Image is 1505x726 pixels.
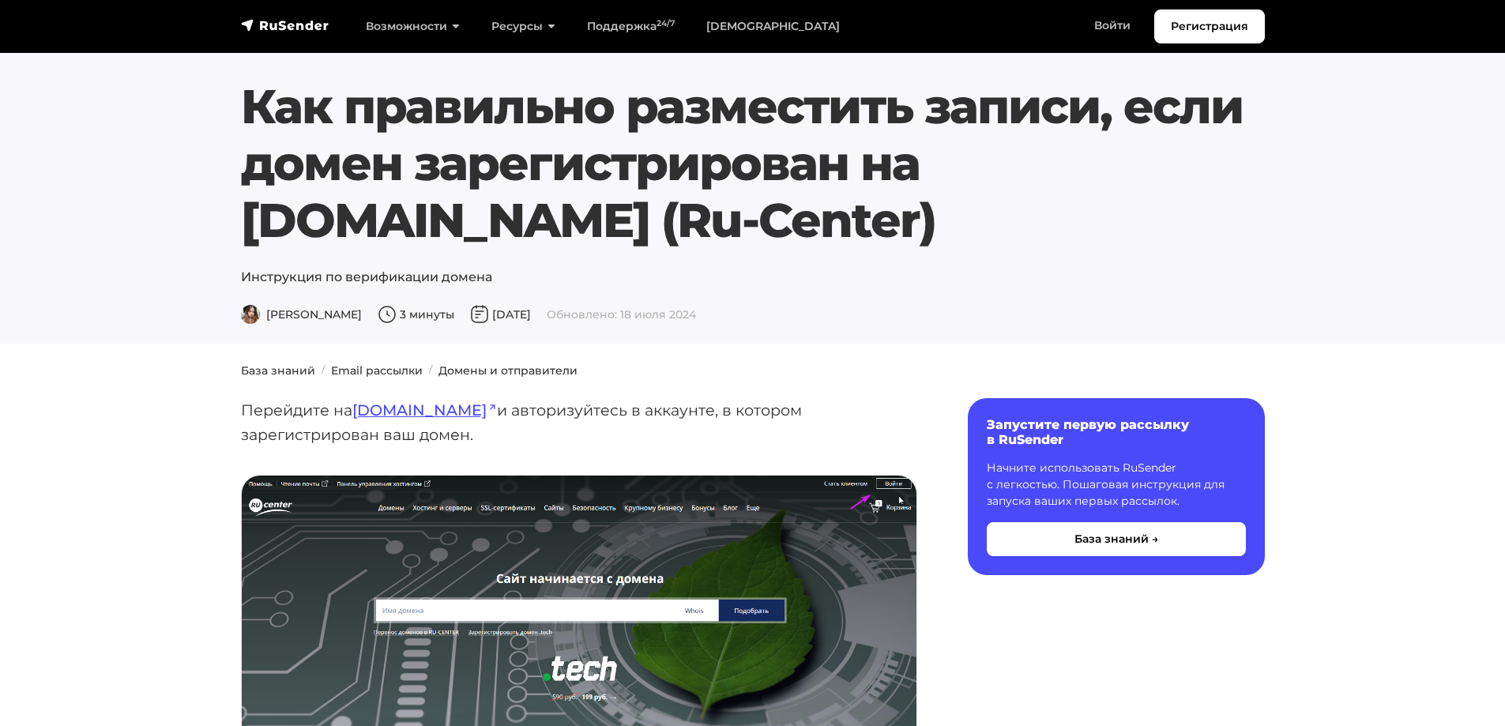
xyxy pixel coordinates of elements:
span: Обновлено: 18 июля 2024 [547,307,696,322]
img: RuSender [241,17,329,33]
p: Инструкция по верификации домена [241,268,1265,287]
a: Поддержка24/7 [571,10,690,43]
button: База знаний → [987,522,1246,556]
a: Войти [1078,9,1146,42]
a: Домены и отправители [438,363,578,378]
span: 3 минуты [378,307,454,322]
h6: Запустите первую рассылку в RuSender [987,417,1246,447]
a: Запустите первую рассылку в RuSender Начните использовать RuSender с легкостью. Пошаговая инструк... [968,398,1265,575]
a: Возможности [350,10,476,43]
a: [DEMOGRAPHIC_DATA] [690,10,856,43]
p: Перейдите на и авторизуйтесь в аккаунте, в котором зарегистрирован ваш домен. [241,398,917,446]
span: [DATE] [470,307,531,322]
img: Дата публикации [470,305,489,324]
a: Ресурсы [476,10,571,43]
nav: breadcrumb [231,363,1274,379]
sup: 24/7 [657,18,675,28]
p: Начните использовать RuSender с легкостью. Пошаговая инструкция для запуска ваших первых рассылок. [987,460,1246,510]
a: Email рассылки [331,363,423,378]
a: Регистрация [1154,9,1265,43]
h1: Как правильно разместить записи, если домен зарегистрирован на [DOMAIN_NAME] (Ru-Center) [241,78,1265,249]
a: База знаний [241,363,315,378]
a: [DOMAIN_NAME] [352,401,497,419]
img: Время чтения [378,305,397,324]
span: [PERSON_NAME] [241,307,362,322]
